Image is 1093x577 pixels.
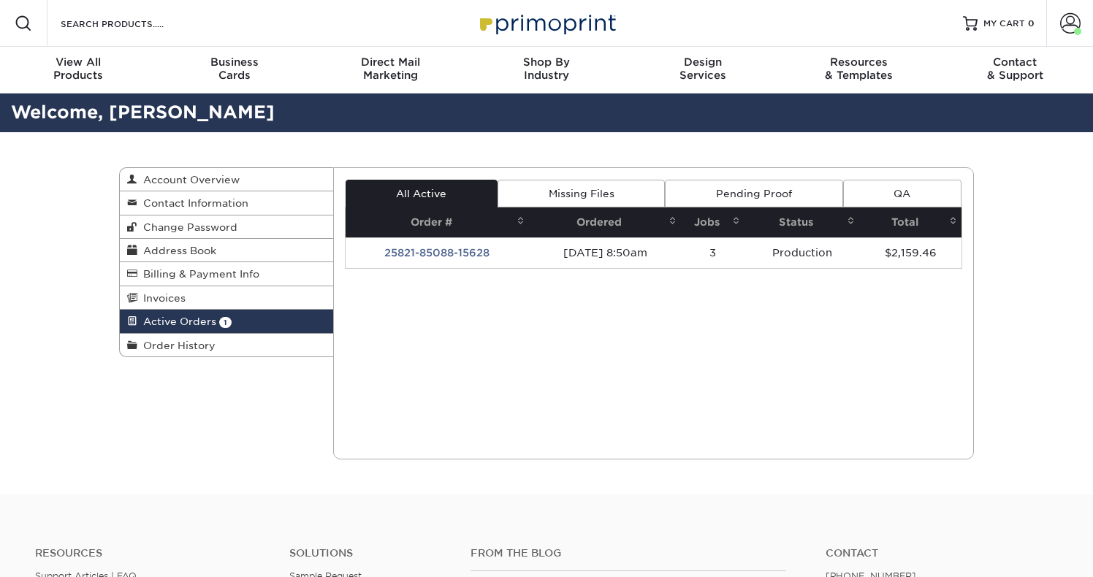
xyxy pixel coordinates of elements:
th: Status [744,207,859,237]
span: Contact [937,56,1093,69]
a: Account Overview [120,168,333,191]
a: Pending Proof [665,180,842,207]
span: Design [625,56,781,69]
a: QA [843,180,961,207]
td: 25821-85088-15628 [346,237,530,268]
a: DesignServices [625,47,781,93]
a: All Active [346,180,498,207]
a: Contact& Support [937,47,1093,93]
div: Cards [156,56,313,82]
div: & Templates [781,56,937,82]
span: Resources [781,56,937,69]
h4: Solutions [289,547,449,559]
h4: Resources [35,547,267,559]
td: Production [744,237,859,268]
th: Total [859,207,961,237]
th: Ordered [529,207,680,237]
span: Address Book [137,245,216,256]
input: SEARCH PRODUCTS..... [59,15,202,32]
a: Contact [826,547,1058,559]
span: Account Overview [137,174,240,186]
a: Billing & Payment Info [120,262,333,286]
span: 0 [1028,18,1035,28]
span: Business [156,56,313,69]
span: Change Password [137,221,237,233]
div: & Support [937,56,1093,82]
span: Direct Mail [312,56,468,69]
span: 1 [219,317,232,328]
a: Missing Files [498,180,665,207]
a: Change Password [120,215,333,239]
span: MY CART [983,18,1025,30]
a: Invoices [120,286,333,310]
td: [DATE] 8:50am [529,237,680,268]
td: $2,159.46 [859,237,961,268]
a: Address Book [120,239,333,262]
span: Contact Information [137,197,248,209]
td: 3 [681,237,745,268]
a: BusinessCards [156,47,313,93]
span: Shop By [468,56,625,69]
span: Order History [137,340,216,351]
span: Active Orders [137,316,216,327]
span: Billing & Payment Info [137,268,259,280]
a: Active Orders 1 [120,310,333,333]
a: Resources& Templates [781,47,937,93]
a: Shop ByIndustry [468,47,625,93]
a: Contact Information [120,191,333,215]
div: Marketing [312,56,468,82]
a: Order History [120,334,333,356]
th: Order # [346,207,530,237]
span: Invoices [137,292,186,304]
a: Direct MailMarketing [312,47,468,93]
img: Primoprint [473,7,620,39]
h4: From the Blog [471,547,787,559]
div: Services [625,56,781,82]
div: Industry [468,56,625,82]
th: Jobs [681,207,745,237]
